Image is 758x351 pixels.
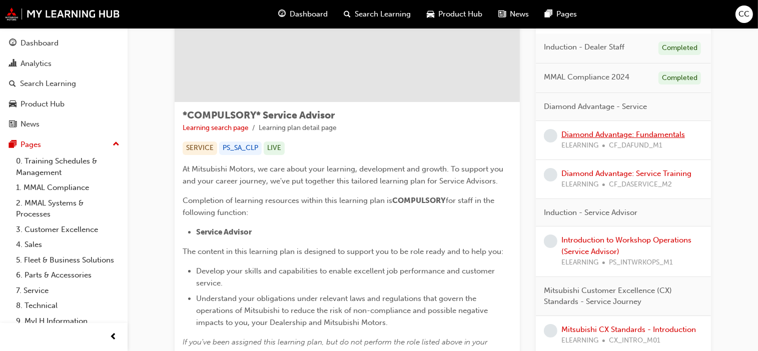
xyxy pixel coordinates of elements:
button: Pages [4,135,124,154]
a: 8. Technical [12,298,124,313]
span: car-icon [427,8,435,20]
span: COMPULSORY [392,196,446,205]
span: Product Hub [439,8,483,20]
button: CC [735,5,753,23]
span: The content in this learning plan is designed to support you to be role ready and to help you: [183,247,503,256]
span: Mitsubishi Customer Excellence (CX) Standards - Service Journey [544,285,695,307]
div: Analytics [21,58,52,69]
div: Completed [658,71,701,85]
span: CX_INTRO_M01 [609,335,660,346]
a: Analytics [4,54,124,73]
a: 7. Service [12,283,124,298]
span: Induction - Service Advisor [544,207,637,218]
span: News [510,8,529,20]
span: car-icon [9,100,17,109]
a: Mitsubishi CX Standards - Introduction [561,325,696,334]
a: Dashboard [4,34,124,52]
span: Service Advisor [196,227,252,236]
a: pages-iconPages [537,4,585,24]
span: chart-icon [9,59,17,68]
button: DashboardAnalyticsSearch LearningProduct HubNews [4,32,124,135]
span: ELEARNING [561,335,598,346]
a: 4. Sales [12,237,124,252]
div: News [21,118,40,130]
span: news-icon [9,120,17,129]
span: ELEARNING [561,140,598,151]
span: learningRecordVerb_NONE-icon [544,168,557,181]
span: Pages [557,8,577,20]
span: search-icon [9,79,16,88]
a: News [4,115,124,133]
span: prev-icon [110,331,118,343]
a: 9. MyLH Information [12,313,124,329]
span: CC [739,8,750,20]
span: learningRecordVerb_NONE-icon [544,234,557,248]
span: Diamond Advantage - Service [544,101,647,112]
a: Product Hub [4,95,124,113]
a: 6. Parts & Accessories [12,267,124,283]
span: *COMPULSORY* Service Advisor [183,109,335,121]
a: 1. MMAL Compliance [12,180,124,195]
span: up-icon [113,138,120,151]
a: 0. Training Schedules & Management [12,153,124,180]
a: Learning search page [183,123,249,132]
span: search-icon [344,8,351,20]
a: car-iconProduct Hub [419,4,491,24]
span: Dashboard [290,8,328,20]
div: Product Hub [21,98,65,110]
img: mmal [5,7,120,20]
span: CF_DAFUND_M1 [609,140,662,151]
span: guage-icon [279,8,286,20]
a: Introduction to Workshop Operations (Service Advisor) [561,235,691,256]
span: Understand your obligations under relevant laws and regulations that govern the operations of Mit... [196,294,490,327]
span: for staff in the following function: [183,196,496,217]
span: pages-icon [9,140,17,149]
div: Search Learning [20,78,76,89]
span: Induction - Dealer Staff [544,41,624,53]
div: Dashboard [21,37,59,49]
li: Learning plan detail page [259,122,337,134]
div: Pages [21,139,41,150]
a: guage-iconDashboard [271,4,336,24]
span: Develop your skills and capabilities to enable excellent job performance and customer service. [196,266,497,287]
div: Completed [658,41,701,55]
div: LIVE [264,141,285,155]
a: 2. MMAL Systems & Processes [12,195,124,222]
div: PS_SA_CLP [219,141,262,155]
a: 3. Customer Excellence [12,222,124,237]
span: PS_INTWRKOPS_M1 [609,257,673,268]
span: CF_DASERVICE_M2 [609,179,672,190]
span: Search Learning [355,8,411,20]
div: SERVICE [183,141,217,155]
a: 5. Fleet & Business Solutions [12,252,124,268]
span: Completion of learning resources within this learning plan is [183,196,392,205]
span: MMAL Compliance 2024 [544,71,629,83]
span: news-icon [499,8,506,20]
a: search-iconSearch Learning [336,4,419,24]
a: Diamond Advantage: Service Training [561,169,691,178]
span: learningRecordVerb_NONE-icon [544,324,557,337]
span: ELEARNING [561,179,598,190]
span: guage-icon [9,39,17,48]
span: ELEARNING [561,257,598,268]
a: Search Learning [4,74,124,93]
a: news-iconNews [491,4,537,24]
span: learningRecordVerb_NONE-icon [544,129,557,142]
a: Diamond Advantage: Fundamentals [561,130,685,139]
span: At Mitsubishi Motors, we care about your learning, development and growth. To support you and you... [183,164,505,185]
span: pages-icon [545,8,553,20]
